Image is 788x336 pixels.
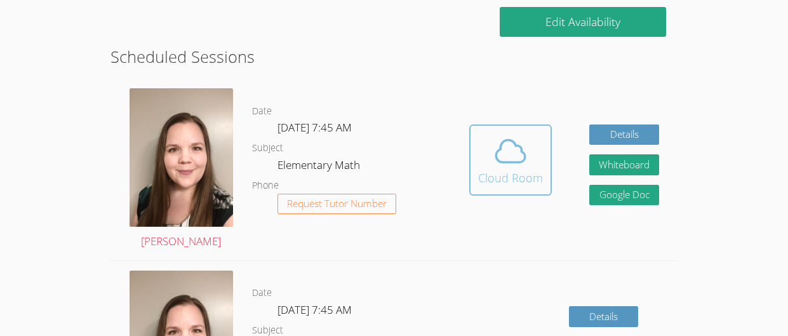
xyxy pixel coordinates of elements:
a: Details [589,124,659,145]
dt: Date [252,104,272,119]
button: Cloud Room [469,124,552,196]
a: Google Doc [589,185,659,206]
dt: Phone [252,178,279,194]
button: Whiteboard [589,154,659,175]
a: Details [569,306,639,327]
button: Request Tutor Number [277,194,396,215]
div: Cloud Room [478,169,543,187]
h2: Scheduled Sessions [110,44,678,69]
a: [PERSON_NAME] [130,88,233,251]
span: Request Tutor Number [287,199,387,208]
dd: Elementary Math [277,156,363,178]
span: [DATE] 7:45 AM [277,120,352,135]
dt: Date [252,285,272,301]
a: Edit Availability [500,7,666,37]
dt: Subject [252,140,283,156]
img: avatar.png [130,88,233,227]
span: [DATE] 7:45 AM [277,302,352,317]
